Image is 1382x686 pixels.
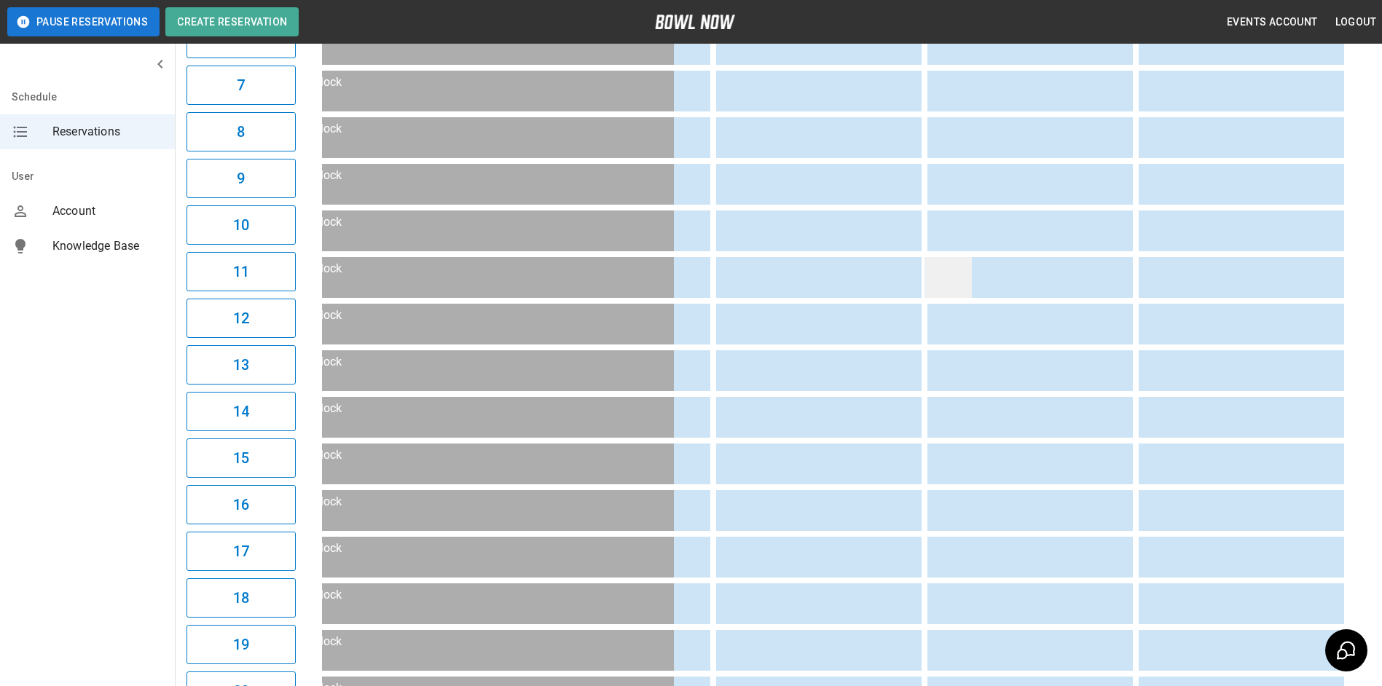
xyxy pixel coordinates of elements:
[52,202,163,220] span: Account
[187,159,296,198] button: 9
[52,123,163,141] span: Reservations
[187,345,296,385] button: 13
[233,260,249,283] h6: 11
[187,438,296,478] button: 15
[187,252,296,291] button: 11
[187,112,296,151] button: 8
[7,7,160,36] button: Pause Reservations
[187,205,296,245] button: 10
[187,485,296,524] button: 16
[233,586,249,610] h6: 18
[1221,9,1324,36] button: Events Account
[1330,9,1382,36] button: Logout
[187,392,296,431] button: 14
[187,299,296,338] button: 12
[233,307,249,330] h6: 12
[237,74,245,97] h6: 7
[237,167,245,190] h6: 9
[233,446,249,470] h6: 15
[233,213,249,237] h6: 10
[165,7,299,36] button: Create Reservation
[237,120,245,143] h6: 8
[655,15,735,29] img: logo
[233,633,249,656] h6: 19
[187,66,296,105] button: 7
[187,578,296,618] button: 18
[233,400,249,423] h6: 14
[187,625,296,664] button: 19
[187,532,296,571] button: 17
[233,493,249,516] h6: 16
[233,540,249,563] h6: 17
[233,353,249,376] h6: 13
[52,237,163,255] span: Knowledge Base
